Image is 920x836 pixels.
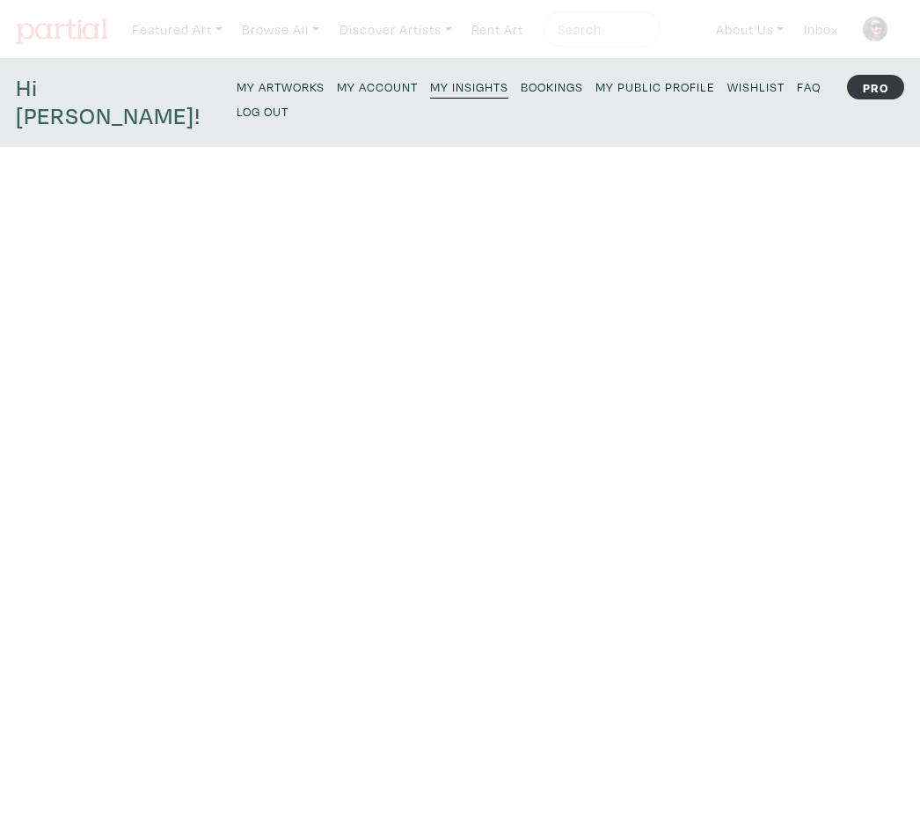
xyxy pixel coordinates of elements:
h4: Hi [PERSON_NAME]! [16,74,213,131]
a: Featured Art [124,11,230,48]
strong: PRO [847,75,904,99]
a: My Account [337,74,418,98]
small: Wishlist [727,78,785,95]
small: FAQ [797,78,821,95]
img: phpThumb.php [862,16,888,42]
small: Log Out [237,103,288,120]
small: My Insights [430,78,508,95]
small: Bookings [521,78,583,95]
a: Browse All [234,11,327,48]
small: My Artworks [237,78,325,95]
a: FAQ [797,74,821,98]
small: My Account [337,78,418,95]
a: Bookings [521,74,583,98]
a: Rent Art [464,11,531,48]
a: Discover Artists [332,11,460,48]
input: Search [556,18,644,40]
a: My Insights [430,74,508,99]
a: Wishlist [727,74,785,98]
a: My Artworks [237,74,325,98]
a: Log Out [237,99,288,122]
a: Inbox [796,11,846,48]
a: My Public Profile [595,74,715,98]
a: About Us [708,11,792,48]
small: My Public Profile [595,78,715,95]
